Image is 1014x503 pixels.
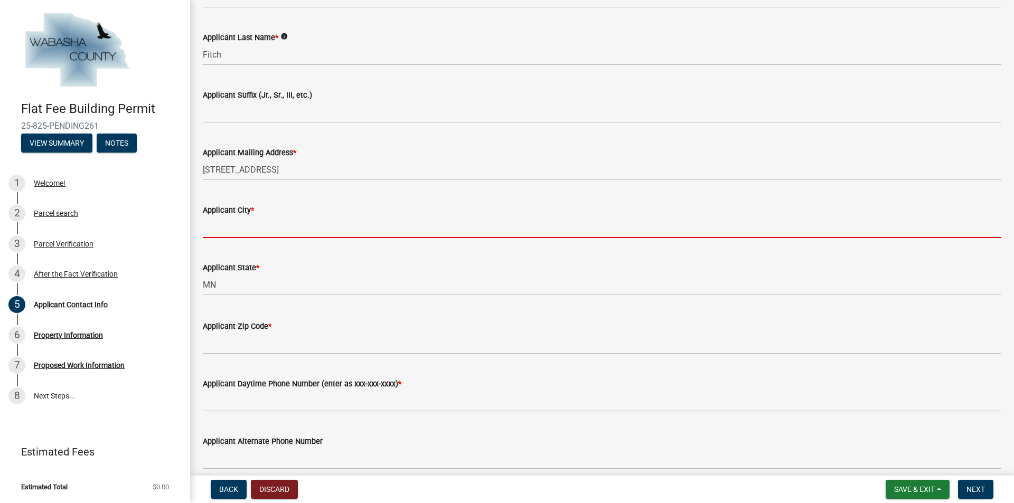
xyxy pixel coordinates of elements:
div: 8 [8,387,25,404]
div: Applicant Contact Info [34,301,108,308]
a: Estimated Fees [8,441,173,462]
div: 6 [8,327,25,344]
div: 2 [8,205,25,222]
label: Applicant Mailing Address [203,149,296,157]
div: Welcome! [34,179,65,187]
wm-modal-confirm: Notes [97,139,137,148]
div: 5 [8,296,25,313]
div: After the Fact Verification [34,270,118,278]
span: Estimated Total [21,483,68,490]
img: Wabasha County, Minnesota [21,11,133,90]
div: Property Information [34,331,103,339]
div: 3 [8,235,25,252]
span: Back [219,485,238,493]
button: Back [211,480,247,499]
button: View Summary [21,134,92,153]
span: $0.00 [153,483,169,490]
label: Applicant Daytime Phone Number (enter as xxx-xxx-xxxx) [203,381,401,388]
div: Parcel Verification [34,240,93,248]
i: info [280,33,288,40]
div: Parcel search [34,210,78,217]
label: Applicant City [203,207,254,214]
label: Applicant State [203,264,259,272]
span: 25-825-PENDING261 [21,121,169,131]
button: Discard [251,480,298,499]
span: Save & Exit [894,485,935,493]
div: 7 [8,357,25,374]
button: Notes [97,134,137,153]
button: Save & Exit [886,480,950,499]
label: Applicant Last Name [203,34,278,42]
span: Next [966,485,985,493]
div: 1 [8,175,25,192]
div: Proposed Work Information [34,362,125,369]
label: Applicant Suffix (Jr., Sr., III, etc.) [203,92,312,99]
button: Next [958,480,993,499]
wm-modal-confirm: Summary [21,139,92,148]
label: Applicant Zip Code [203,323,271,330]
h4: Flat Fee Building Permit [21,101,182,117]
label: Applicant Alternate Phone Number [203,438,323,445]
div: 4 [8,265,25,282]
